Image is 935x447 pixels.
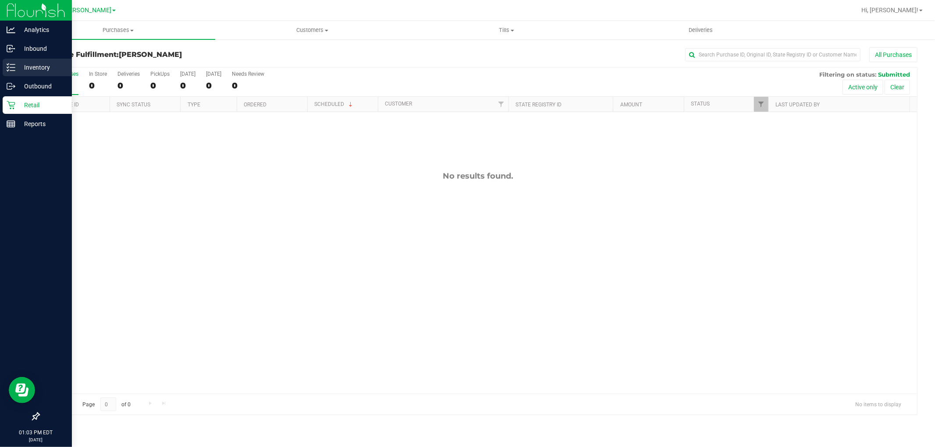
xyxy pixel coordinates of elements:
a: State Registry ID [516,102,562,108]
div: 0 [117,81,140,91]
div: In Store [89,71,107,77]
inline-svg: Retail [7,101,15,109]
a: Tills [409,21,604,39]
p: Analytics [15,25,68,35]
a: Deliveries [604,21,798,39]
div: Needs Review [232,71,264,77]
inline-svg: Outbound [7,82,15,91]
span: Submitted [878,71,910,78]
span: Purchases [21,26,215,34]
a: Amount [620,102,642,108]
div: [DATE] [180,71,196,77]
span: No items to display [848,398,908,411]
a: Sync Status [117,102,151,108]
div: 0 [180,81,196,91]
p: Inventory [15,62,68,73]
span: [PERSON_NAME] [63,7,111,14]
h3: Purchase Fulfillment: [39,51,331,59]
inline-svg: Reports [7,120,15,128]
span: Deliveries [677,26,725,34]
div: PickUps [150,71,170,77]
p: [DATE] [4,436,68,443]
iframe: Resource center [9,377,35,403]
span: Tills [410,26,603,34]
div: Deliveries [117,71,140,77]
a: Filter [754,97,768,112]
a: Ordered [244,102,267,108]
p: Retail [15,100,68,110]
p: Outbound [15,81,68,92]
div: 0 [232,81,264,91]
a: Last Updated By [775,102,820,108]
inline-svg: Inventory [7,63,15,72]
div: 0 [89,81,107,91]
div: No results found. [39,171,917,181]
div: [DATE] [206,71,221,77]
input: Search Purchase ID, Original ID, State Registry ID or Customer Name... [685,48,860,61]
a: Filter [494,97,508,112]
span: Page of 0 [75,398,138,411]
inline-svg: Analytics [7,25,15,34]
a: Scheduled [315,101,355,107]
a: Status [691,101,710,107]
span: [PERSON_NAME] [119,50,182,59]
div: 0 [150,81,170,91]
div: 0 [206,81,221,91]
button: All Purchases [869,47,917,62]
button: Clear [885,80,910,95]
inline-svg: Inbound [7,44,15,53]
span: Hi, [PERSON_NAME]! [861,7,918,14]
a: Customer [385,101,412,107]
a: Type [188,102,200,108]
p: Inbound [15,43,68,54]
button: Active only [843,80,883,95]
span: Customers [216,26,409,34]
span: Filtering on status: [819,71,876,78]
a: Purchases [21,21,215,39]
a: Customers [215,21,409,39]
p: 01:03 PM EDT [4,429,68,436]
p: Reports [15,119,68,129]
